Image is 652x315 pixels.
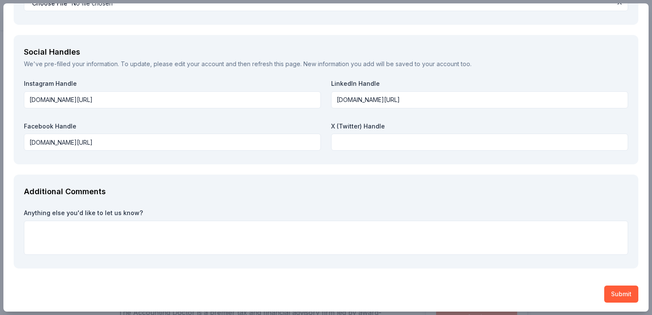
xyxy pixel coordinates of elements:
[604,286,638,303] button: Submit
[24,79,321,88] label: Instagram Handle
[24,45,628,59] div: Social Handles
[24,59,628,69] div: We've pre-filled your information. To update, please and then refresh this page. New information ...
[175,60,224,67] a: edit your account
[331,79,628,88] label: LinkedIn Handle
[24,209,628,217] label: Anything else you'd like to let us know?
[24,122,321,131] label: Facebook Handle
[24,185,628,198] div: Additional Comments
[331,122,628,131] label: X (Twitter) Handle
